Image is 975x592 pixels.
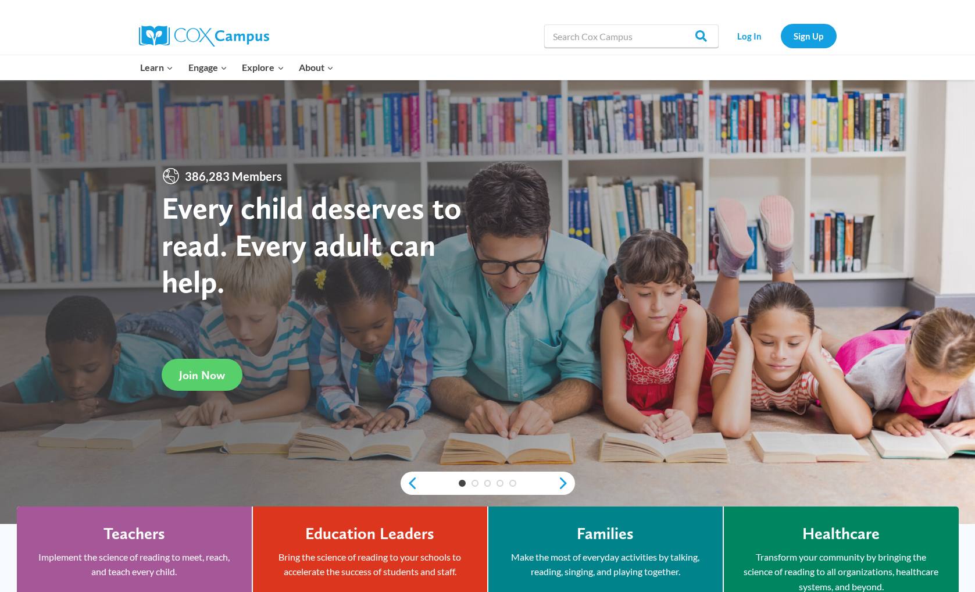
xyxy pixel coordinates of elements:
div: content slider buttons [401,472,575,495]
span: 386,283 Members [180,167,287,186]
p: Make the most of everyday activities by talking, reading, singing, and playing together. [506,550,705,579]
p: Implement the science of reading to meet, reach, and teach every child. [34,550,234,579]
a: next [558,476,575,490]
a: Sign Up [781,24,837,48]
span: Learn [140,60,173,75]
strong: Every child deserves to read. Every adult can help. [162,189,462,300]
h4: Education Leaders [305,524,434,544]
h4: Families [577,524,634,544]
a: 2 [472,480,478,487]
span: Engage [188,60,227,75]
p: Bring the science of reading to your schools to accelerate the success of students and staff. [270,550,470,579]
a: 4 [497,480,503,487]
a: previous [401,476,418,490]
h4: Teachers [103,524,165,544]
a: 5 [509,480,516,487]
a: 3 [484,480,491,487]
a: Join Now [162,359,242,391]
nav: Primary Navigation [133,55,341,80]
nav: Secondary Navigation [724,24,837,48]
span: About [299,60,334,75]
a: 1 [459,480,466,487]
a: Log In [724,24,775,48]
span: Join Now [179,368,225,382]
input: Search Cox Campus [544,24,719,48]
h4: Healthcare [802,524,880,544]
span: Explore [242,60,284,75]
img: Cox Campus [139,26,269,47]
